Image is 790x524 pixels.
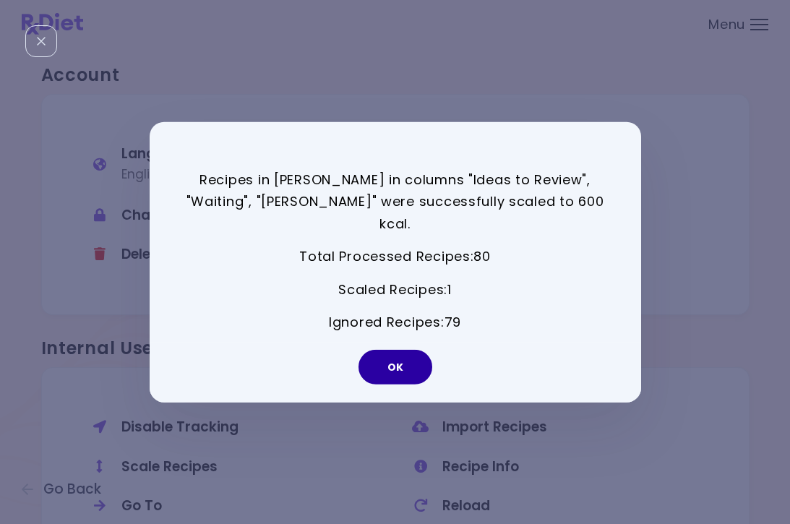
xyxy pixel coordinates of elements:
[186,312,605,334] p: Ignored Recipes : 79
[358,350,432,385] button: OK
[25,25,57,57] div: Close
[186,168,605,235] p: Recipes in [PERSON_NAME] in columns "Ideas to Review", "Waiting", "[PERSON_NAME]" were successful...
[186,246,605,268] p: Total Processed Recipes : 80
[186,279,605,301] p: Scaled Recipes : 1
